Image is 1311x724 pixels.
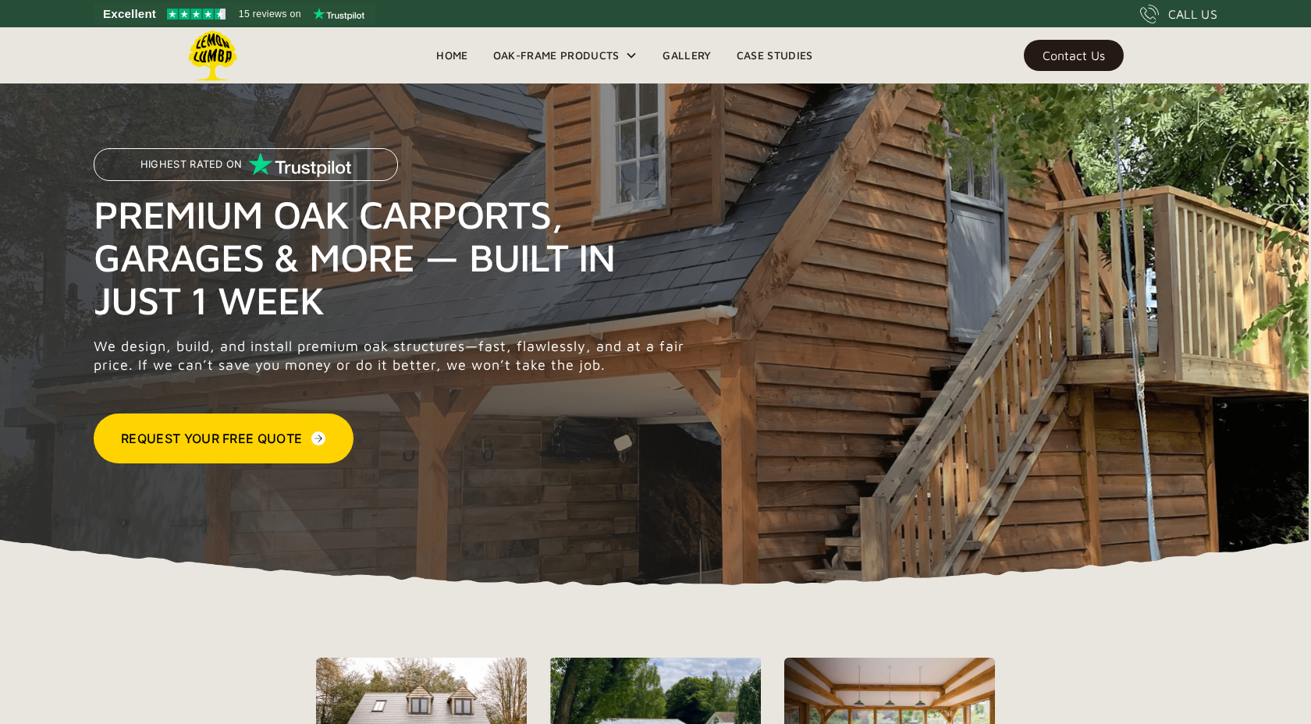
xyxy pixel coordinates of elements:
div: Oak-Frame Products [481,27,651,83]
a: Request Your Free Quote [94,413,354,463]
img: Trustpilot logo [313,8,364,20]
h1: Premium Oak Carports, Garages & More — Built in Just 1 Week [94,193,693,321]
a: Contact Us [1024,40,1124,71]
p: We design, build, and install premium oak structures—fast, flawlessly, and at a fair price. If we... [94,337,693,374]
div: Request Your Free Quote [121,429,302,448]
img: Trustpilot 4.5 stars [167,9,226,20]
span: Excellent [103,5,156,23]
a: Highest Rated on [94,148,398,193]
a: Case Studies [724,44,826,67]
a: See Lemon Lumba reviews on Trustpilot [94,3,375,25]
div: CALL US [1168,5,1217,23]
div: Contact Us [1043,50,1105,61]
a: Home [424,44,480,67]
p: Highest Rated on [140,159,243,170]
a: Gallery [650,44,723,67]
a: CALL US [1140,5,1217,23]
span: 15 reviews on [239,5,301,23]
div: Oak-Frame Products [493,46,620,65]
